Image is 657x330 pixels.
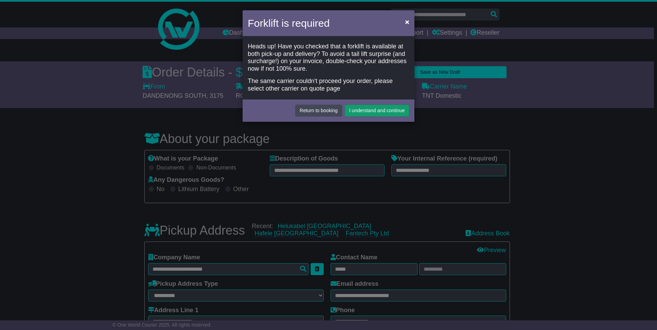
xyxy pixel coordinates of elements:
button: Return to booking [295,105,342,117]
button: Close [402,15,413,29]
button: I understand and continue [345,105,409,117]
h4: Forklift is required [248,15,330,31]
div: Heads up! Have you checked that a forklift is available at both pick-up and delivery? To avoid a ... [248,43,409,72]
span: × [405,18,409,26]
div: The same carrier couldn't proceed your order, please select other carrier on quote page [248,78,409,92]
